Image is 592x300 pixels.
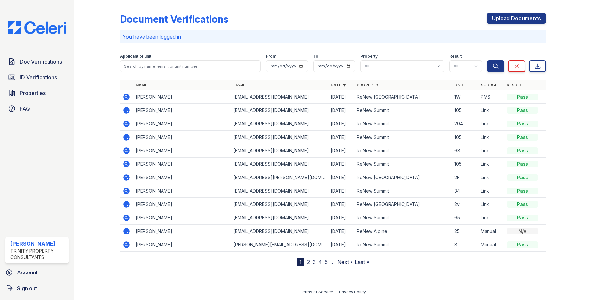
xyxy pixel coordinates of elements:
[335,290,337,294] div: |
[507,107,538,114] div: Pass
[507,241,538,248] div: Pass
[487,13,546,24] a: Upload Documents
[297,258,304,266] div: 1
[354,211,451,225] td: ReNew Summit
[3,282,71,295] a: Sign out
[478,171,504,184] td: Link
[10,240,66,248] div: [PERSON_NAME]
[478,184,504,198] td: Link
[231,238,328,252] td: [PERSON_NAME][EMAIL_ADDRESS][DOMAIN_NAME]
[354,158,451,171] td: ReNew Summit
[313,54,318,59] label: To
[20,105,30,113] span: FAQ
[318,259,322,265] a: 4
[354,198,451,211] td: ReNew [GEOGRAPHIC_DATA]
[136,83,147,87] a: Name
[507,174,538,181] div: Pass
[20,58,62,66] span: Doc Verifications
[231,184,328,198] td: [EMAIL_ADDRESS][DOMAIN_NAME]
[337,259,352,265] a: Next ›
[231,90,328,104] td: [EMAIL_ADDRESS][DOMAIN_NAME]
[478,144,504,158] td: Link
[478,158,504,171] td: Link
[133,238,230,252] td: [PERSON_NAME]
[328,117,354,131] td: [DATE]
[478,117,504,131] td: Link
[328,90,354,104] td: [DATE]
[452,90,478,104] td: 1W
[452,171,478,184] td: 2F
[328,144,354,158] td: [DATE]
[507,94,538,100] div: Pass
[231,117,328,131] td: [EMAIL_ADDRESS][DOMAIN_NAME]
[507,188,538,194] div: Pass
[452,184,478,198] td: 34
[328,158,354,171] td: [DATE]
[313,259,316,265] a: 3
[354,90,451,104] td: ReNew [GEOGRAPHIC_DATA]
[452,238,478,252] td: 8
[452,144,478,158] td: 68
[120,60,260,72] input: Search by name, email, or unit number
[328,104,354,117] td: [DATE]
[452,117,478,131] td: 204
[231,131,328,144] td: [EMAIL_ADDRESS][DOMAIN_NAME]
[354,171,451,184] td: ReNew [GEOGRAPHIC_DATA]
[354,184,451,198] td: ReNew Summit
[507,83,522,87] a: Result
[133,117,230,131] td: [PERSON_NAME]
[5,86,69,100] a: Properties
[328,131,354,144] td: [DATE]
[231,144,328,158] td: [EMAIL_ADDRESS][DOMAIN_NAME]
[360,54,378,59] label: Property
[17,284,37,292] span: Sign out
[133,104,230,117] td: [PERSON_NAME]
[328,211,354,225] td: [DATE]
[231,158,328,171] td: [EMAIL_ADDRESS][DOMAIN_NAME]
[120,13,228,25] div: Document Verifications
[133,211,230,225] td: [PERSON_NAME]
[478,211,504,225] td: Link
[452,225,478,238] td: 25
[507,147,538,154] div: Pass
[354,117,451,131] td: ReNew Summit
[354,104,451,117] td: ReNew Summit
[5,55,69,68] a: Doc Verifications
[354,225,451,238] td: ReNew Alpine
[325,259,328,265] a: 5
[133,184,230,198] td: [PERSON_NAME]
[478,198,504,211] td: Link
[452,158,478,171] td: 105
[507,121,538,127] div: Pass
[20,89,46,97] span: Properties
[3,21,71,34] img: CE_Logo_Blue-a8612792a0a2168367f1c8372b55b34899dd931a85d93a1a3d3e32e68fde9ad4.png
[478,225,504,238] td: Manual
[507,201,538,208] div: Pass
[266,54,276,59] label: From
[507,134,538,141] div: Pass
[10,248,66,261] div: Trinity Property Consultants
[328,198,354,211] td: [DATE]
[5,71,69,84] a: ID Verifications
[133,131,230,144] td: [PERSON_NAME]
[231,104,328,117] td: [EMAIL_ADDRESS][DOMAIN_NAME]
[354,238,451,252] td: ReNew Summit
[354,131,451,144] td: ReNew Summit
[133,198,230,211] td: [PERSON_NAME]
[354,144,451,158] td: ReNew Summit
[328,184,354,198] td: [DATE]
[478,104,504,117] td: Link
[123,33,543,41] p: You have been logged in
[478,238,504,252] td: Manual
[300,290,333,294] a: Terms of Service
[478,131,504,144] td: Link
[133,90,230,104] td: [PERSON_NAME]
[307,259,310,265] a: 2
[231,225,328,238] td: [EMAIL_ADDRESS][DOMAIN_NAME]
[5,102,69,115] a: FAQ
[328,171,354,184] td: [DATE]
[120,54,151,59] label: Applicant or unit
[330,258,335,266] span: …
[357,83,379,87] a: Property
